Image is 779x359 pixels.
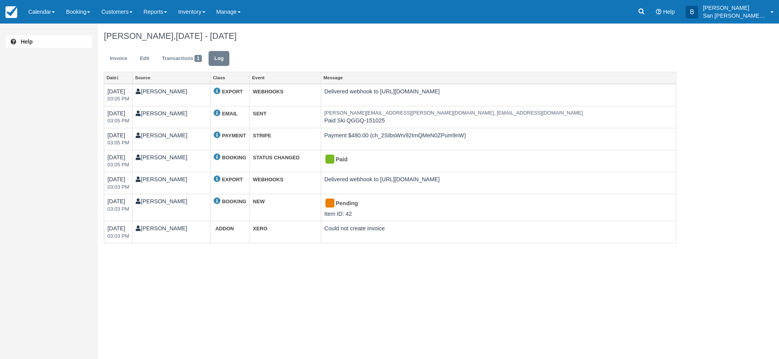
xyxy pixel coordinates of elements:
strong: PAYMENT [222,133,246,138]
img: checkfront-main-nav-mini-logo.png [5,6,17,18]
strong: ADDON [215,226,234,231]
strong: BOOKING [222,155,246,160]
em: 2025-10-15 15:05:01-0600 [107,161,129,169]
td: [PERSON_NAME] [133,172,211,194]
td: Could not create invoice [321,221,676,243]
td: [PERSON_NAME] [133,221,211,243]
i: Help [656,9,661,15]
em: 2025-10-15 15:05:02-0600 [107,117,129,125]
strong: WEBHOOKS [253,177,283,182]
div: Paid [324,153,666,166]
td: [DATE] [104,150,133,172]
strong: STATUS CHANGED [253,155,300,160]
td: [PERSON_NAME] [133,84,211,106]
p: [PERSON_NAME] [703,4,766,12]
td: Delivered webhook to [URL][DOMAIN_NAME] [321,84,676,106]
td: Paid Ski QGGQ-151025 [321,106,676,128]
em: 2025-10-15 15:03:45-0600 [107,184,129,191]
a: Date [104,72,132,83]
td: Payment $480.00 (ch_2SIbsWrv92ImQMeN0ZPum9nW) [321,128,676,150]
td: [PERSON_NAME] [133,128,211,150]
td: Item ID: 42 [321,194,676,221]
b: Help [21,38,33,45]
strong: SENT [253,111,267,117]
td: [DATE] [104,106,133,128]
strong: XERO [253,226,267,231]
td: [DATE] [104,172,133,194]
em: [PERSON_NAME][EMAIL_ADDRESS][PERSON_NAME][DOMAIN_NAME], [EMAIL_ADDRESS][DOMAIN_NAME] [324,109,673,117]
a: Event [250,72,321,83]
em: 2025-10-15 15:03:42-0600 [107,233,129,240]
a: Transactions1 [156,51,208,66]
div: Pending [324,197,666,210]
strong: EMAIL [222,111,238,117]
td: [DATE] [104,84,133,106]
td: [DATE] [104,128,133,150]
td: Delivered webhook to [URL][DOMAIN_NAME] [321,172,676,194]
h1: [PERSON_NAME], [104,31,676,41]
a: Edit [134,51,155,66]
a: Log [209,51,230,66]
strong: EXPORT [222,89,243,95]
td: [PERSON_NAME] [133,194,211,221]
div: B [686,6,698,18]
span: [DATE] - [DATE] [176,31,236,41]
a: Invoice [104,51,133,66]
td: [PERSON_NAME] [133,106,211,128]
td: [DATE] [104,194,133,221]
strong: EXPORT [222,177,243,182]
span: Help [663,9,675,15]
p: San [PERSON_NAME] Hut Systems [703,12,766,20]
a: Class [211,72,249,83]
span: 1 [194,55,202,62]
td: [DATE] [104,221,133,243]
a: Source [133,72,210,83]
strong: BOOKING [222,199,246,204]
td: [PERSON_NAME] [133,150,211,172]
em: 2025-10-15 15:05:02-0600 [107,139,129,147]
a: Help [6,35,92,48]
em: 2025-10-15 15:03:42-0600 [107,206,129,213]
strong: NEW [253,199,265,204]
strong: WEBHOOKS [253,89,283,95]
a: Message [321,72,676,83]
strong: STRIPE [253,133,271,138]
em: 2025-10-15 15:05:05-0600 [107,95,129,103]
